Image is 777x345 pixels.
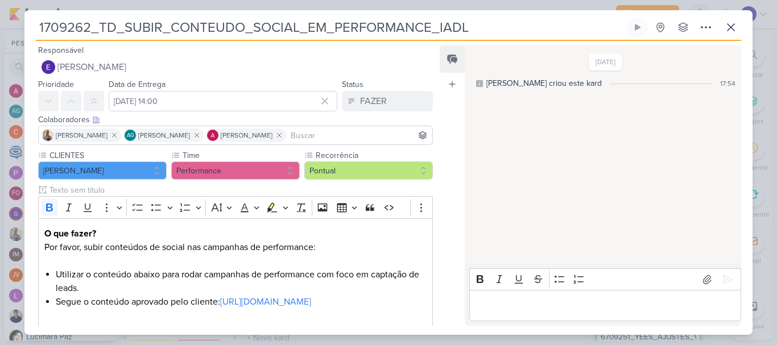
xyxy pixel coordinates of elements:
[38,196,433,218] div: Editor toolbar
[38,161,167,180] button: [PERSON_NAME]
[127,133,134,139] p: AG
[469,290,741,321] div: Editor editing area: main
[315,149,433,161] label: Recorrência
[304,161,433,180] button: Pontual
[44,228,96,239] strong: O que fazer?
[38,80,74,89] label: Prioridade
[342,91,433,111] button: FAZER
[44,322,427,336] p: Meta
[138,130,190,140] span: [PERSON_NAME]
[38,45,84,55] label: Responsável
[109,91,337,111] input: Select a date
[56,295,427,322] li: Segue o conteúdo aprovado pelo cliente:
[42,60,55,74] img: Eduardo Quaresma
[109,80,166,89] label: Data de Entrega
[360,94,387,108] div: FAZER
[220,296,311,307] a: [URL][DOMAIN_NAME]
[56,268,427,295] li: Utilizar o conteúdo abaixo para rodar campanhas de performance com foco em captação de leads.
[720,78,735,89] div: 17:54
[633,23,642,32] div: Ligar relógio
[47,184,433,196] input: Texto sem título
[207,130,218,141] img: Alessandra Gomes
[44,323,92,335] strong: Plataforma:
[38,114,433,126] div: Colaboradores
[486,77,602,89] div: [PERSON_NAME] criou este kard
[36,17,625,38] input: Kard Sem Título
[57,60,126,74] span: [PERSON_NAME]
[125,130,136,141] div: Aline Gimenez Graciano
[42,130,53,141] img: Iara Santos
[48,149,167,161] label: CLIENTES
[38,57,433,77] button: [PERSON_NAME]
[342,80,363,89] label: Status
[44,227,427,268] p: Por favor, subir conteúdos de social nas campanhas de performance:
[181,149,300,161] label: Time
[221,130,272,140] span: [PERSON_NAME]
[288,128,430,142] input: Buscar
[56,130,108,140] span: [PERSON_NAME]
[171,161,300,180] button: Performance
[469,268,741,290] div: Editor toolbar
